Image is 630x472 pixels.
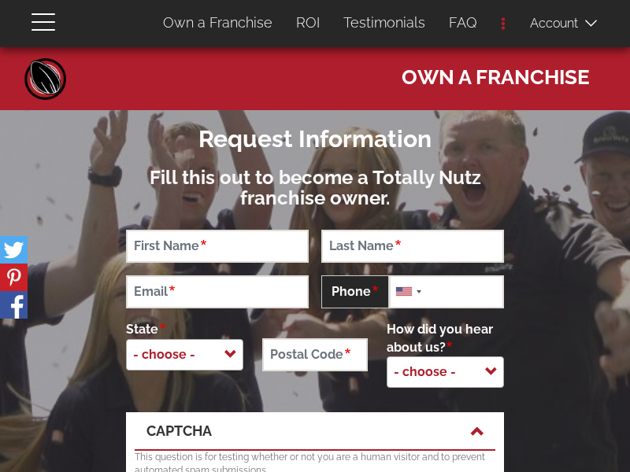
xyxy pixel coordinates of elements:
input: Postal Code [262,338,367,371]
span: Own a Franchise [402,57,590,91]
span: - choose - [126,339,243,371]
span: State [126,322,166,337]
input: Email [126,275,309,308]
a: Home [22,55,69,102]
h3: Fill this out to become a Totally Nutz franchise owner. [126,168,504,209]
span: Phone [321,275,389,308]
a: Testimonials [332,6,437,39]
input: Last Name [321,230,504,263]
input: First Name [126,230,309,263]
span: How did you hear about us? [387,322,493,355]
span: - choose - [127,339,211,371]
a: CAPTCHA [146,421,484,441]
h2: Request Information [126,126,504,152]
div: United States: +1 [390,276,426,308]
a: ROI [284,6,332,39]
a: Own a Franchise [151,6,284,39]
span: - choose - [387,356,472,388]
a: FAQ [437,6,489,39]
span: - choose - [387,356,504,388]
